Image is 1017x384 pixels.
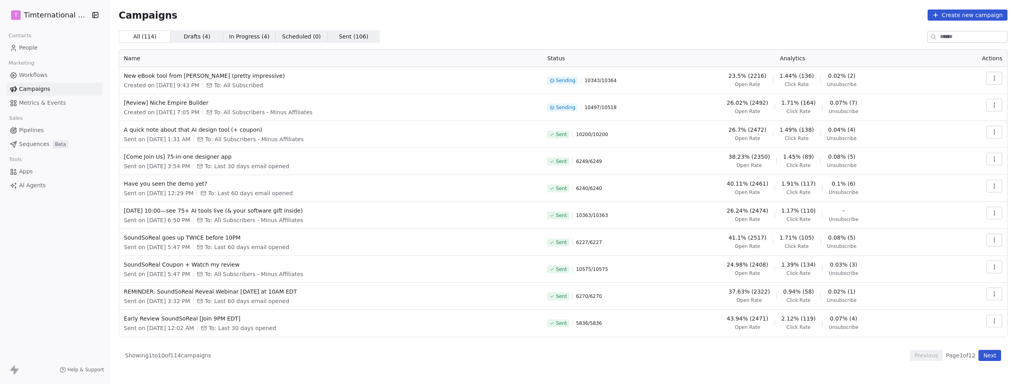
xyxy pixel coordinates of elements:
span: AI Agents [19,181,46,190]
span: 1.71% (105) [779,234,814,242]
th: Status [542,50,642,67]
a: Campaigns [6,83,102,96]
span: Open Rate [735,108,760,115]
span: Open Rate [735,135,760,142]
span: To: All Subscribers - Minus Affiliates [205,135,304,143]
span: Pipelines [19,126,44,134]
span: Timternational B.V. [24,10,89,20]
a: SequencesBeta [6,138,102,151]
span: [DATE] 10:00—see 75+ AI tools live (& your software gift inside) [124,207,538,215]
span: Sent ( 106 ) [339,33,368,41]
span: Tools [6,154,25,165]
span: New eBook tool from [PERSON_NAME] (pretty impressive) [124,72,538,80]
span: Sent [556,320,567,326]
span: 0.07% (7) [830,99,857,107]
span: Unsubscribe [829,216,858,223]
span: SoundSoReal Coupon + Watch my review [124,261,538,269]
span: Open Rate [737,297,762,303]
span: 1.45% (89) [783,153,814,161]
span: Open Rate [735,216,760,223]
span: 38.23% (2350) [729,153,770,161]
span: Click Rate [787,270,810,276]
button: Next [978,350,1001,361]
span: Sent on [DATE] 5:47 PM [124,270,190,278]
span: People [19,44,38,52]
span: - [843,207,845,215]
span: Click Rate [785,81,808,88]
span: Unsubscribe [829,189,858,196]
button: TTimternational B.V. [10,8,86,22]
span: Click Rate [787,189,810,196]
span: 10497 / 10518 [584,104,617,111]
span: Created on [DATE] 9:43 PM [124,81,199,89]
span: 0.1% (6) [831,180,855,188]
span: Sent on [DATE] 12:02 AM [124,324,194,332]
span: Metrics & Events [19,99,66,107]
button: Create new campaign [928,10,1007,21]
span: Click Rate [785,135,808,142]
span: Sending [556,77,575,84]
span: Click Rate [785,243,808,250]
span: 0.04% (4) [828,126,856,134]
span: Sent [556,239,567,246]
span: To: Last 30 days opened [209,324,276,332]
span: [Come Join Us] 75-in-one designer app [124,153,538,161]
span: 6227 / 6227 [576,239,602,246]
span: 0.08% (5) [828,234,856,242]
span: Click Rate [787,216,810,223]
span: To: All Subscribed [214,81,263,89]
span: To: Last 30 days email opened [205,162,289,170]
span: Unsubscribe [827,135,857,142]
span: A quick note about that AI design tool (+ coupon) [124,126,538,134]
span: 1.91% (117) [781,180,816,188]
span: Sent on [DATE] 3:54 PM [124,162,190,170]
span: 6240 / 6240 [576,185,602,192]
a: Pipelines [6,124,102,137]
span: Scheduled ( 0 ) [282,33,321,41]
span: Unsubscribe [829,324,858,330]
span: Sequences [19,140,49,148]
span: 6270 / 6270 [576,293,602,300]
span: Open Rate [735,243,760,250]
span: 0.02% (2) [828,72,856,80]
span: Sent [556,185,567,192]
span: Open Rate [735,189,760,196]
span: Created on [DATE] 7:05 PM [124,108,199,116]
span: Sent [556,158,567,165]
span: Sent [556,212,567,219]
span: Sent [556,131,567,138]
span: Have you seen the demo yet? [124,180,538,188]
span: Unsubscribe [829,108,858,115]
th: Name [119,50,543,67]
span: Sent [556,293,567,300]
span: 6249 / 6249 [576,158,602,165]
span: 1.17% (110) [781,207,816,215]
span: To: Last 60 days email opened [208,189,293,197]
span: Click Rate [787,297,810,303]
span: 2.12% (119) [781,315,816,323]
span: Unsubscribe [829,270,858,276]
span: Beta [52,140,68,148]
span: Apps [19,167,33,176]
span: Sending [556,104,575,111]
span: To: All Subscribers - Minus Affiliates [205,270,303,278]
span: Sent on [DATE] 1:31 AM [124,135,191,143]
button: Previous [910,350,943,361]
th: Analytics [642,50,943,67]
span: 37.63% (2322) [729,288,770,296]
span: 0.08% (5) [828,153,856,161]
span: Campaigns [19,85,50,93]
span: 1.44% (136) [779,72,814,80]
a: People [6,41,102,54]
span: 40.11% (2461) [727,180,768,188]
span: 10343 / 10364 [584,77,617,84]
span: 5836 / 5836 [576,320,602,326]
span: SoundSoReal goes up TWICE before 10PM [124,234,538,242]
span: 0.94% (58) [783,288,814,296]
span: 26.02% (2492) [727,99,768,107]
span: Open Rate [735,324,760,330]
span: 1.49% (138) [779,126,814,134]
span: 10575 / 10575 [576,266,608,273]
span: 10200 / 10200 [576,131,608,138]
span: 0.02% (1) [828,288,856,296]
